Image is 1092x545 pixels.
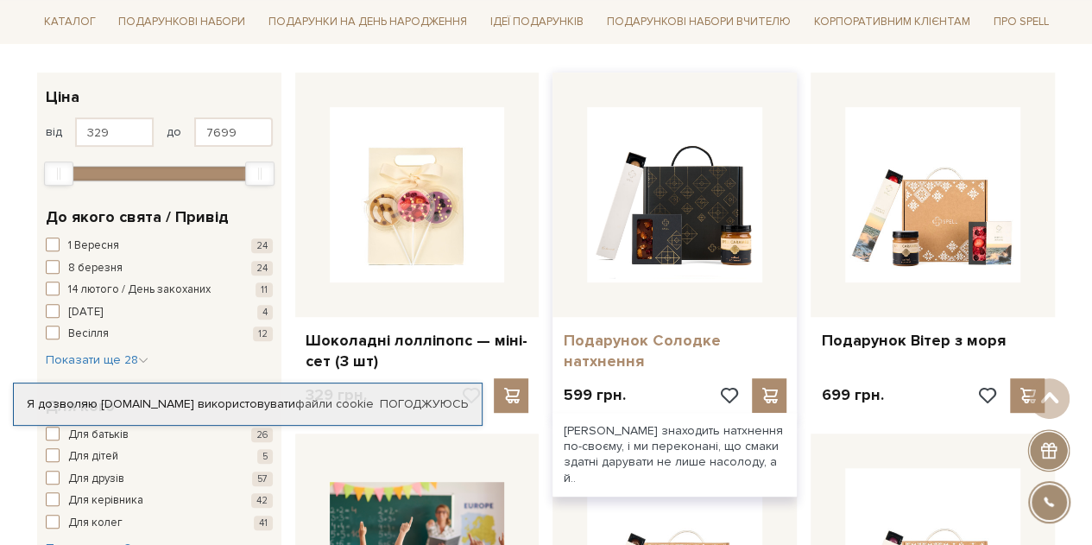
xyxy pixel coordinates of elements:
[14,396,482,412] div: Я дозволяю [DOMAIN_NAME] використовувати
[194,117,273,147] input: Ціна
[262,9,474,35] a: Подарунки на День народження
[295,396,374,411] a: файли cookie
[111,9,252,35] a: Подарункові набори
[46,471,273,488] button: Для друзів 57
[68,282,211,299] span: 14 лютого / День закоханих
[253,326,273,341] span: 12
[68,326,109,343] span: Весілля
[986,9,1055,35] a: Про Spell
[563,385,625,405] p: 599 грн.
[483,9,590,35] a: Ідеї подарунків
[68,448,118,466] span: Для дітей
[46,326,273,343] button: Весілля 12
[68,238,119,255] span: 1 Вересня
[46,448,273,466] button: Для дітей 5
[46,304,273,321] button: [DATE] 4
[251,261,273,276] span: 24
[44,162,73,186] div: Min
[68,471,124,488] span: Для друзів
[46,124,62,140] span: від
[68,427,129,444] span: Для батьків
[68,260,123,277] span: 8 березня
[46,352,148,367] span: Показати ще 28
[257,449,273,464] span: 5
[46,492,273,510] button: Для керівника 42
[821,385,883,405] p: 699 грн.
[46,282,273,299] button: 14 лютого / День закоханих 11
[46,427,273,444] button: Для батьків 26
[251,238,273,253] span: 24
[380,396,468,412] a: Погоджуюсь
[245,162,275,186] div: Max
[251,493,273,508] span: 42
[257,305,273,320] span: 4
[256,282,273,297] span: 11
[46,86,79,109] span: Ціна
[252,472,273,486] span: 57
[46,515,273,532] button: Для колег 41
[46,260,273,277] button: 8 березня 24
[68,515,123,532] span: Для колег
[600,7,798,36] a: Подарункові набори Вчителю
[75,117,154,147] input: Ціна
[68,304,103,321] span: [DATE]
[46,238,273,255] button: 1 Вересня 24
[807,9,977,35] a: Корпоративним клієнтам
[37,9,103,35] a: Каталог
[306,331,529,371] a: Шоколадні лолліпопс — міні-сет (3 шт)
[167,124,181,140] span: до
[563,331,786,371] a: Подарунок Солодке натхнення
[552,413,797,497] div: [PERSON_NAME] знаходить натхнення по-своєму, і ми переконані, що смаки здатні дарувати не лише на...
[46,206,229,229] span: До якого свята / Привід
[821,331,1045,351] a: Подарунок Вітер з моря
[251,428,273,442] span: 26
[254,516,273,530] span: 41
[46,352,148,369] button: Показати ще 28
[68,492,143,510] span: Для керівника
